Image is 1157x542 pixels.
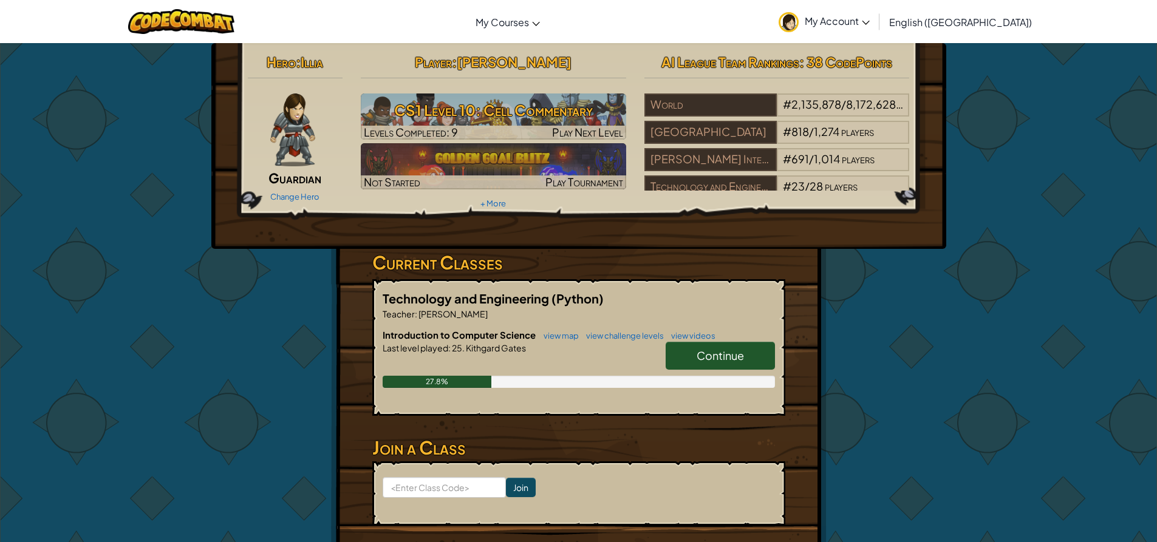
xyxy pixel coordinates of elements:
[644,175,777,198] div: Technology and Engineering
[644,93,777,117] div: World
[791,97,841,111] span: 2,135,878
[361,97,626,124] h3: CS1 Level 10: Cell Commentary
[270,93,315,166] img: guardian-pose.png
[383,291,551,306] span: Technology and Engineering
[415,53,452,70] span: Player
[814,152,840,166] span: 1,014
[665,331,715,340] a: view videos
[372,434,785,461] h3: Join a Class
[644,121,777,144] div: [GEOGRAPHIC_DATA]
[267,53,296,70] span: Hero
[270,192,319,202] a: Change Hero
[842,152,875,166] span: players
[552,125,623,139] span: Play Next Level
[846,97,903,111] span: 8,172,628
[383,342,448,353] span: Last level played
[364,175,420,189] span: Not Started
[783,124,791,138] span: #
[383,376,492,388] div: 27.8%
[805,15,870,27] span: My Account
[783,152,791,166] span: #
[697,348,744,362] span: Continue
[361,143,626,189] img: Golden Goal
[825,179,858,193] span: players
[415,308,417,319] span: :
[506,478,536,497] input: Join
[372,249,785,276] h3: Current Classes
[361,93,626,140] img: CS1 Level 10: Cell Commentary
[545,175,623,189] span: Play Tournament
[791,124,809,138] span: 818
[480,198,506,208] a: + More
[465,342,526,353] span: Kithgard Gates
[779,12,799,32] img: avatar
[644,105,910,119] a: World#2,135,878/8,172,628players
[814,124,839,138] span: 1,274
[883,5,1038,38] a: English ([GEOGRAPHIC_DATA])
[809,124,814,138] span: /
[644,187,910,201] a: Technology and Engineering#23/28players
[644,132,910,146] a: [GEOGRAPHIC_DATA]#818/1,274players
[451,342,465,353] span: 25.
[383,308,415,319] span: Teacher
[476,16,529,29] span: My Courses
[551,291,604,306] span: (Python)
[361,93,626,140] a: Play Next Level
[773,2,876,41] a: My Account
[809,152,814,166] span: /
[383,329,538,340] span: Introduction to Computer Science
[361,143,626,189] a: Not StartedPlay Tournament
[457,53,572,70] span: [PERSON_NAME]
[469,5,546,38] a: My Courses
[799,53,892,70] span: : 38 CodePoints
[538,331,579,340] a: view map
[296,53,301,70] span: :
[268,169,321,186] span: Guardian
[783,179,791,193] span: #
[841,124,874,138] span: players
[783,97,791,111] span: #
[791,179,805,193] span: 23
[810,179,823,193] span: 28
[383,477,506,498] input: <Enter Class Code>
[644,148,777,171] div: [PERSON_NAME] Intermediate
[841,97,846,111] span: /
[364,125,458,139] span: Levels Completed: 9
[417,308,488,319] span: [PERSON_NAME]
[448,342,451,353] span: :
[452,53,457,70] span: :
[661,53,799,70] span: AI League Team Rankings
[128,9,234,34] img: CodeCombat logo
[889,16,1032,29] span: English ([GEOGRAPHIC_DATA])
[791,152,809,166] span: 691
[644,160,910,174] a: [PERSON_NAME] Intermediate#691/1,014players
[580,331,664,340] a: view challenge levels
[301,53,323,70] span: Illia
[805,179,810,193] span: /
